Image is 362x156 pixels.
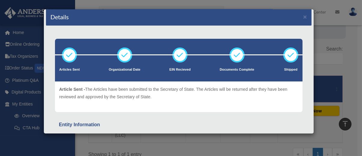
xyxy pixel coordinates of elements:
[59,87,85,92] span: Article Sent -
[220,67,254,73] p: Documents Complete
[283,67,298,73] p: Shipped
[303,14,307,20] button: ×
[59,86,298,100] p: The Articles have been submitted to the Secretary of State. The Articles will be returned after t...
[109,67,140,73] p: Organizational Date
[59,121,299,129] div: Entity Information
[50,13,69,21] h4: Details
[59,67,80,73] p: Articles Sent
[169,67,191,73] p: EIN Recieved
